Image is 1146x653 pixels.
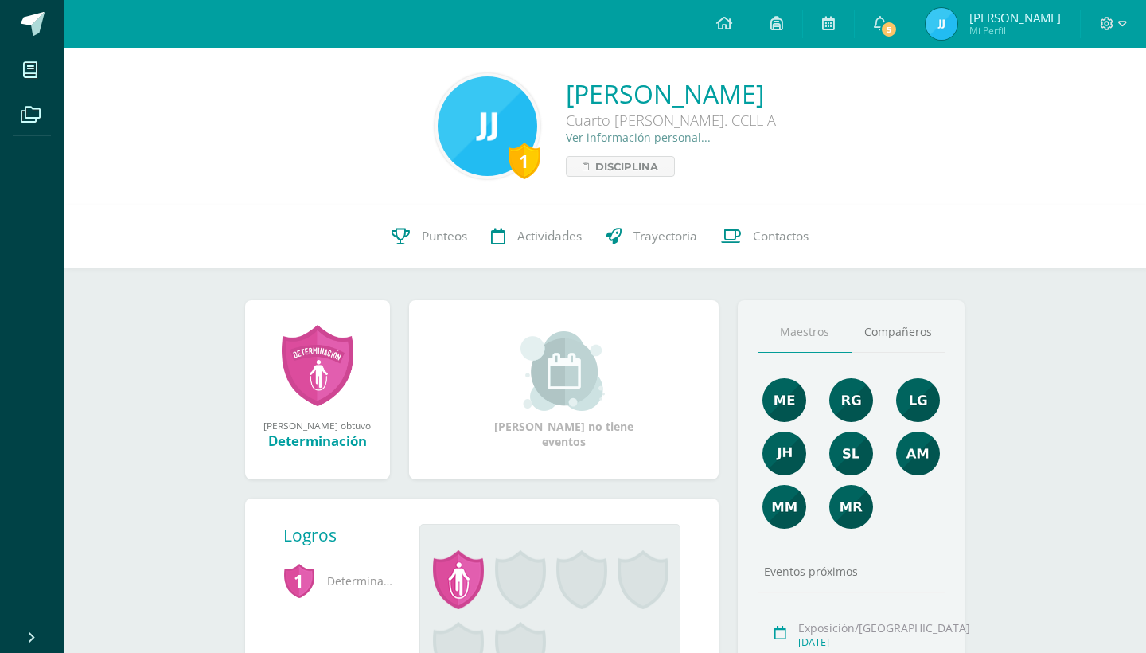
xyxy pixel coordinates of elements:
span: Determinación [283,559,395,603]
div: Determinación [261,432,374,450]
a: Maestros [758,312,852,353]
div: Eventos próximos [758,564,945,579]
a: Trayectoria [594,205,709,268]
div: 1 [509,143,540,179]
a: Disciplina [566,156,675,177]
a: Ver información personal... [566,130,711,145]
a: [PERSON_NAME] [566,76,776,111]
img: 65453557fab290cae8854fbf14c7a1d7.png [762,378,806,422]
img: b7c5ef9c2366ee6e8e33a2b1ce8f818e.png [896,432,940,475]
div: Logros [283,524,407,546]
span: Contactos [753,228,809,244]
img: 4ff157c9e8f87df51e82e65f75f8e3c8.png [762,485,806,529]
img: c8ce501b50aba4663d5e9c1ec6345694.png [829,378,873,422]
span: Trayectoria [633,228,697,244]
span: [PERSON_NAME] [969,10,1061,25]
img: 01366be3e3542a5da0f9049fc936bfb5.png [926,8,957,40]
span: Punteos [422,228,467,244]
span: Disciplina [595,157,658,176]
img: 3a6e130c3596742b03328457097ac6ea.png [438,76,537,176]
img: cd05dac24716e1ad0a13f18e66b2a6d1.png [896,378,940,422]
img: event_small.png [520,331,607,411]
div: [PERSON_NAME] obtuvo [261,419,374,432]
img: de7dd2f323d4d3ceecd6bfa9930379e0.png [829,485,873,529]
div: [DATE] [798,635,941,649]
a: Contactos [709,205,821,268]
span: 1 [283,562,315,599]
span: 5 [880,21,898,38]
div: Cuarto [PERSON_NAME]. CCLL A [566,111,776,130]
a: Actividades [479,205,594,268]
div: [PERSON_NAME] no tiene eventos [484,331,643,449]
span: Actividades [517,228,582,244]
a: Punteos [380,205,479,268]
a: Compañeros [852,312,945,353]
span: Mi Perfil [969,24,1061,37]
div: Exposición/[GEOGRAPHIC_DATA] [798,620,941,635]
img: 3dbe72ed89aa2680497b9915784f2ba9.png [762,432,806,475]
img: acf2b8b774183001b4bff44f4f5a7150.png [829,432,873,475]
